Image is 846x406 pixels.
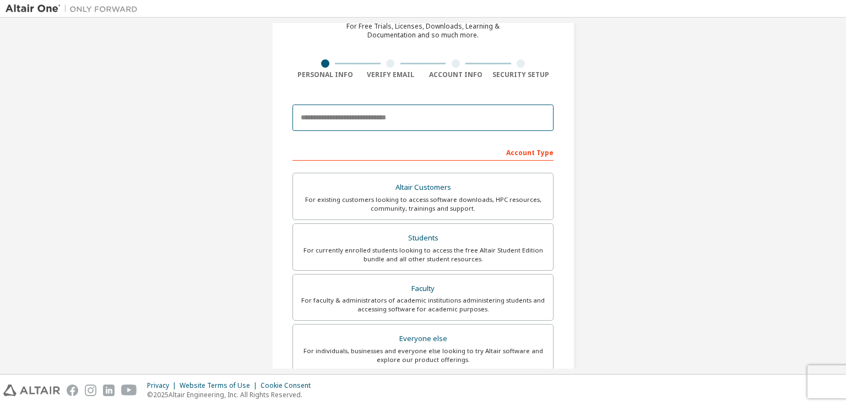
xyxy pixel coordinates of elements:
img: instagram.svg [85,385,96,396]
img: Altair One [6,3,143,14]
div: Faculty [300,281,546,297]
img: altair_logo.svg [3,385,60,396]
div: For faculty & administrators of academic institutions administering students and accessing softwa... [300,296,546,314]
div: Security Setup [489,70,554,79]
div: Verify Email [358,70,424,79]
div: For currently enrolled students looking to access the free Altair Student Edition bundle and all ... [300,246,546,264]
div: For Free Trials, Licenses, Downloads, Learning & Documentation and so much more. [346,22,500,40]
div: Everyone else [300,331,546,347]
div: Privacy [147,381,180,390]
div: For individuals, businesses and everyone else looking to try Altair software and explore our prod... [300,347,546,364]
div: Account Info [423,70,489,79]
div: Altair Customers [300,180,546,195]
div: Account Type [292,143,554,161]
div: Students [300,231,546,246]
img: linkedin.svg [103,385,115,396]
div: Cookie Consent [261,381,317,390]
div: For existing customers looking to access software downloads, HPC resources, community, trainings ... [300,195,546,213]
div: Website Terms of Use [180,381,261,390]
p: © 2025 Altair Engineering, Inc. All Rights Reserved. [147,390,317,399]
div: Personal Info [292,70,358,79]
img: youtube.svg [121,385,137,396]
img: facebook.svg [67,385,78,396]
